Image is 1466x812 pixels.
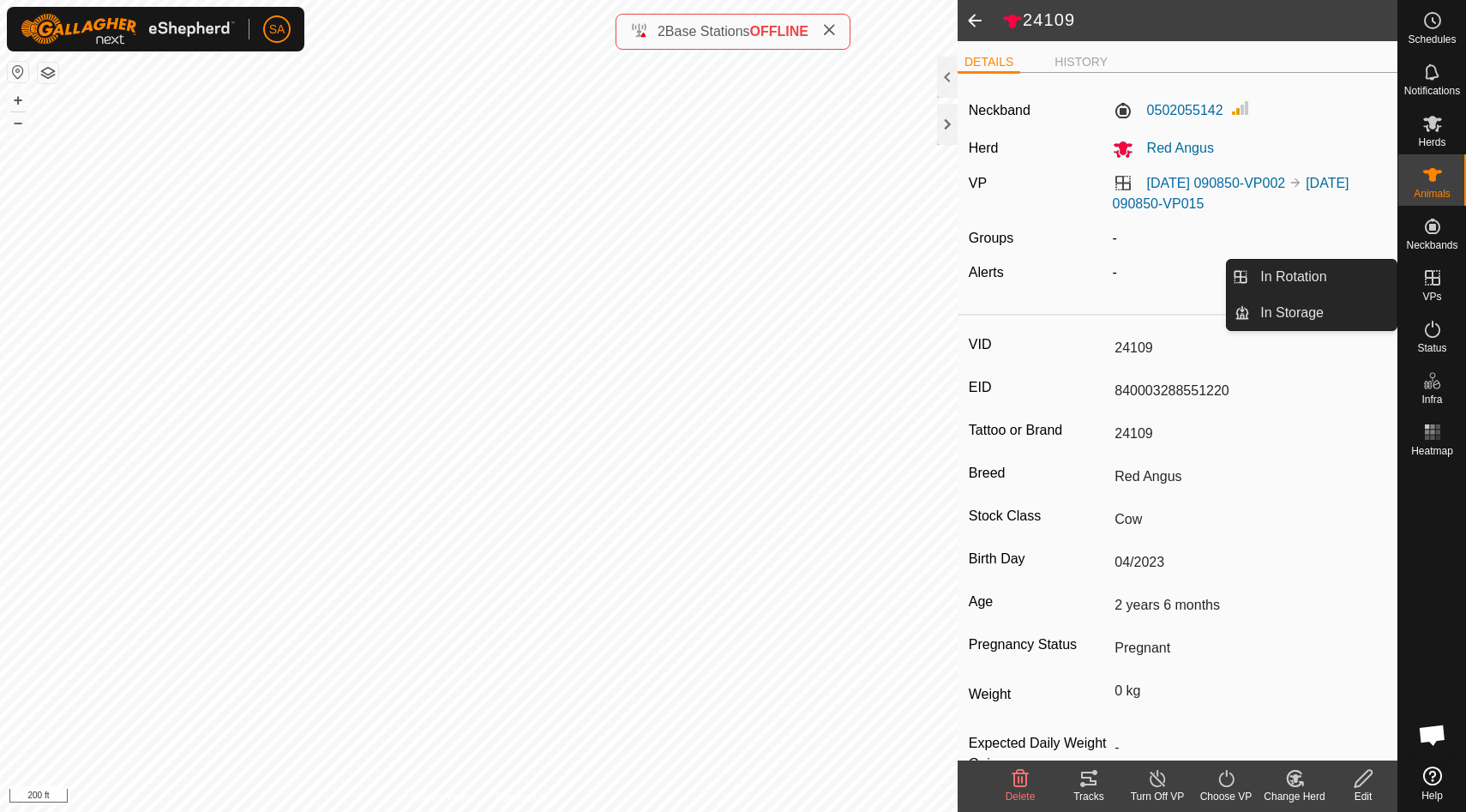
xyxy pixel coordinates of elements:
[1407,709,1458,761] div: Open chat
[969,376,1108,399] label: EID
[958,53,1020,74] li: DETAILS
[1002,9,1397,32] h2: 24109
[969,141,999,155] label: Herd
[21,14,235,45] img: Gallagher Logo
[269,21,285,39] span: SA
[969,505,1108,527] label: Stock Class
[1260,267,1326,287] span: In Rotation
[665,24,750,39] span: Base Stations
[1106,262,1394,283] div: -
[411,790,475,805] a: Privacy Policy
[969,231,1013,245] label: Groups
[1227,296,1397,330] li: In Storage
[8,90,28,111] button: +
[1260,789,1329,804] div: Change Herd
[1048,53,1115,71] li: HISTORY
[1250,260,1397,294] a: In Rotation
[969,334,1108,356] label: VID
[1408,34,1456,45] span: Schedules
[1106,228,1394,249] div: -
[1147,176,1286,190] a: [DATE] 090850-VP002
[1133,141,1214,155] span: Red Angus
[1113,176,1349,211] a: [DATE] 090850-VP015
[1289,176,1302,189] img: to
[969,419,1108,442] label: Tattoo or Brand
[1398,760,1466,808] a: Help
[1250,296,1397,330] a: In Storage
[969,634,1108,656] label: Pregnancy Status
[1421,791,1443,801] span: Help
[38,63,58,83] button: Map Layers
[1418,137,1445,147] span: Herds
[1404,86,1460,96] span: Notifications
[1192,789,1260,804] div: Choose VP
[658,24,665,39] span: 2
[1123,789,1192,804] div: Turn Off VP
[1406,240,1457,250] span: Neckbands
[969,176,987,190] label: VP
[8,112,28,133] button: –
[1329,789,1397,804] div: Edit
[8,62,28,82] button: Reset Map
[969,591,1108,613] label: Age
[969,733,1108,774] label: Expected Daily Weight Gain
[750,24,808,39] span: OFFLINE
[1421,394,1442,405] span: Infra
[1260,303,1324,323] span: In Storage
[1230,98,1251,118] img: Signal strength
[1006,791,1036,803] span: Delete
[969,548,1108,570] label: Birth Day
[1227,260,1397,294] li: In Rotation
[1054,789,1123,804] div: Tracks
[1417,343,1446,353] span: Status
[496,790,546,805] a: Contact Us
[969,677,1108,713] label: Weight
[1411,446,1453,456] span: Heatmap
[1422,292,1441,302] span: VPs
[1113,100,1223,121] label: 0502055142
[969,462,1108,484] label: Breed
[969,100,1030,121] label: Neckband
[1414,189,1451,199] span: Animals
[969,265,1004,280] label: Alerts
